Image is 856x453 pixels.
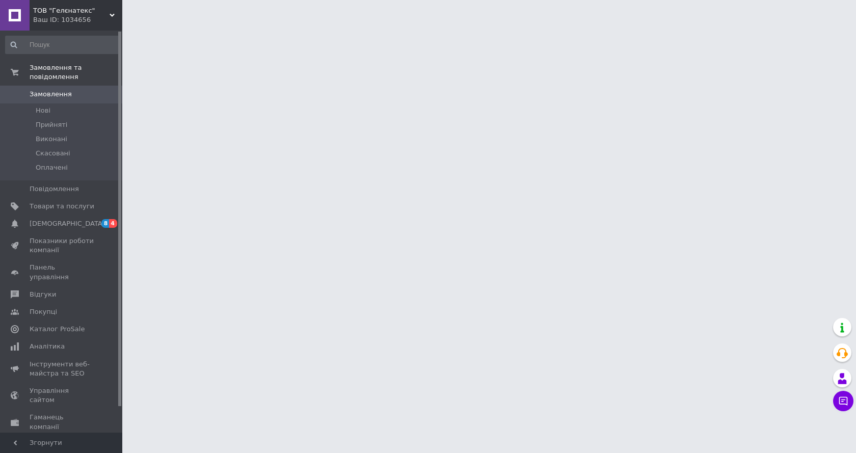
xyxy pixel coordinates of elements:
[36,106,50,115] span: Нові
[36,120,67,129] span: Прийняті
[833,391,853,411] button: Чат з покупцем
[36,163,68,172] span: Оплачені
[33,6,110,15] span: ТОВ "Гелєнатекс"
[36,149,70,158] span: Скасовані
[30,386,94,405] span: Управління сайтом
[33,15,122,24] div: Ваш ID: 1034656
[30,202,94,211] span: Товари та послуги
[109,219,117,228] span: 4
[36,135,67,144] span: Виконані
[30,360,94,378] span: Інструменти веб-майстра та SEO
[30,325,85,334] span: Каталог ProSale
[30,90,72,99] span: Замовлення
[30,219,105,228] span: [DEMOGRAPHIC_DATA]
[30,413,94,431] span: Гаманець компанії
[30,307,57,316] span: Покупці
[30,290,56,299] span: Відгуки
[5,36,120,54] input: Пошук
[30,342,65,351] span: Аналітика
[30,263,94,281] span: Панель управління
[101,219,110,228] span: 8
[30,184,79,194] span: Повідомлення
[30,236,94,255] span: Показники роботи компанії
[30,63,122,82] span: Замовлення та повідомлення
